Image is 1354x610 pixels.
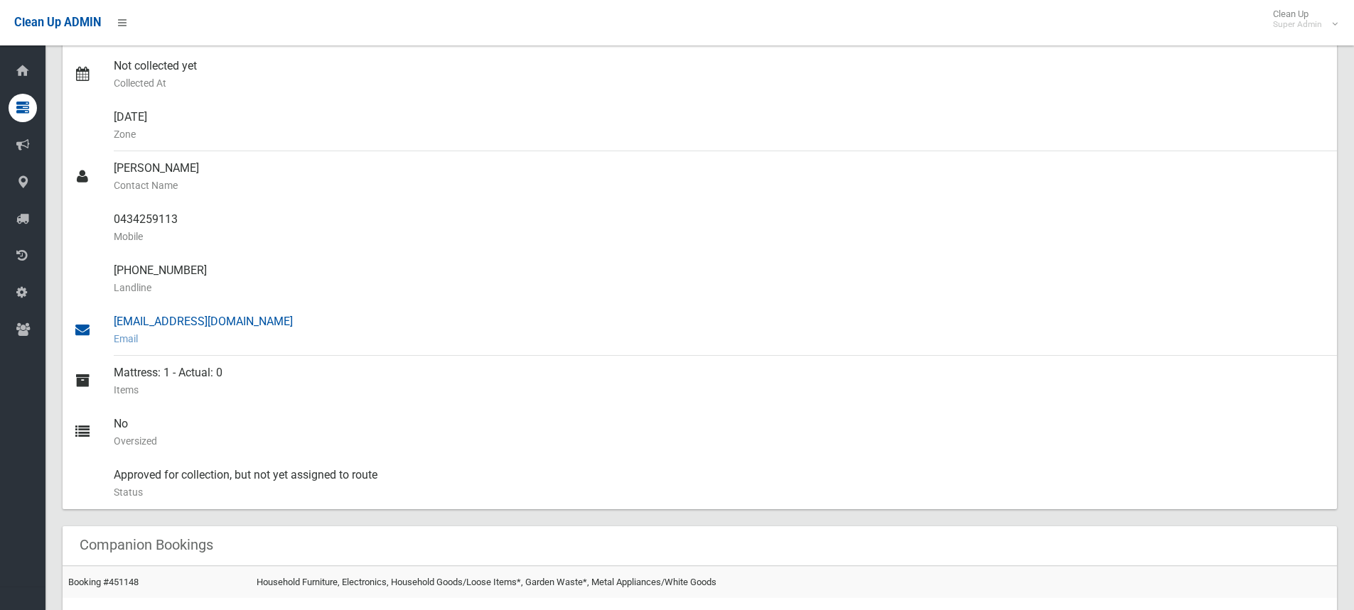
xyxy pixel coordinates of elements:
[114,484,1326,501] small: Status
[114,228,1326,245] small: Mobile
[114,279,1326,296] small: Landline
[1266,9,1336,30] span: Clean Up
[114,100,1326,151] div: [DATE]
[68,577,139,587] a: Booking #451148
[114,75,1326,92] small: Collected At
[63,531,230,559] header: Companion Bookings
[114,356,1326,407] div: Mattress: 1 - Actual: 0
[114,49,1326,100] div: Not collected yet
[251,566,1337,598] td: Household Furniture, Electronics, Household Goods/Loose Items*, Garden Waste*, Metal Appliances/W...
[63,305,1337,356] a: [EMAIL_ADDRESS][DOMAIN_NAME]Email
[114,305,1326,356] div: [EMAIL_ADDRESS][DOMAIN_NAME]
[114,126,1326,143] small: Zone
[14,16,101,29] span: Clean Up ADMIN
[114,458,1326,509] div: Approved for collection, but not yet assigned to route
[114,432,1326,450] small: Oversized
[114,254,1326,305] div: [PHONE_NUMBER]
[114,381,1326,398] small: Items
[114,407,1326,458] div: No
[114,330,1326,347] small: Email
[114,151,1326,202] div: [PERSON_NAME]
[114,177,1326,194] small: Contact Name
[114,202,1326,254] div: 0434259113
[1273,19,1322,30] small: Super Admin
